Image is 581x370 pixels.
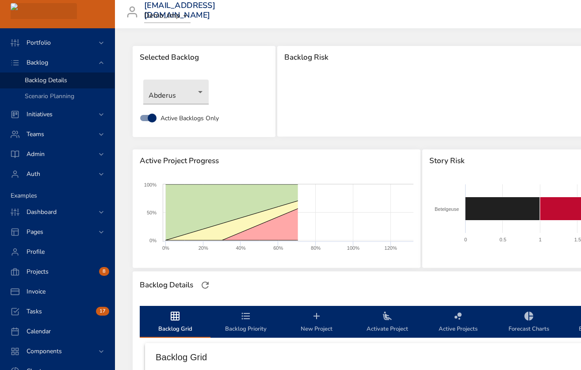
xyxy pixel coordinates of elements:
span: Admin [19,150,52,158]
text: 0.5 [500,237,506,242]
text: 40% [236,245,245,251]
span: Dashboard [19,208,64,216]
text: 1 [539,237,542,242]
div: Backlog Details [137,278,196,292]
span: Components [19,347,69,355]
text: 0% [149,238,157,243]
text: 50% [147,210,157,215]
span: Backlog Details [25,76,67,84]
text: 20% [199,245,208,251]
text: 120% [385,245,397,251]
div: Abderus [143,80,209,104]
h3: [EMAIL_ADDRESS][DOMAIN_NAME] [144,1,215,20]
span: Active Projects [428,311,488,334]
span: 8 [99,268,109,275]
span: Calendar [19,327,58,336]
span: New Project [287,311,347,334]
span: Backlog Grid [145,311,205,334]
span: Backlog Priority [216,311,276,334]
button: Refresh Page [199,278,212,292]
span: Invoice [19,287,53,296]
span: Profile [19,248,52,256]
span: Selected Backlog [140,53,268,62]
text: 100% [347,245,359,251]
span: Tasks [19,307,49,316]
text: 1.5 [574,237,581,242]
span: Forecast Charts [499,311,559,334]
span: 17 [96,308,109,315]
span: Backlog [19,58,55,67]
text: 0 [464,237,467,242]
text: 80% [311,245,321,251]
text: 60% [273,245,283,251]
span: Active Project Progress [140,156,413,165]
span: Portfolio [19,38,58,47]
span: Active Backlogs Only [161,114,219,123]
span: Scenario Planning [25,92,74,100]
span: Initiatives [19,110,60,118]
div: Demo_tmp [144,9,191,23]
span: Teams [19,130,51,138]
span: Activate Project [357,311,417,334]
text: Betelgeuse [435,206,459,212]
span: Projects [19,267,56,276]
text: Betelgeuse [400,221,426,227]
span: Auth [19,170,47,178]
span: Pages [19,228,50,236]
text: 0% [162,245,169,251]
text: 100% [144,182,157,187]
